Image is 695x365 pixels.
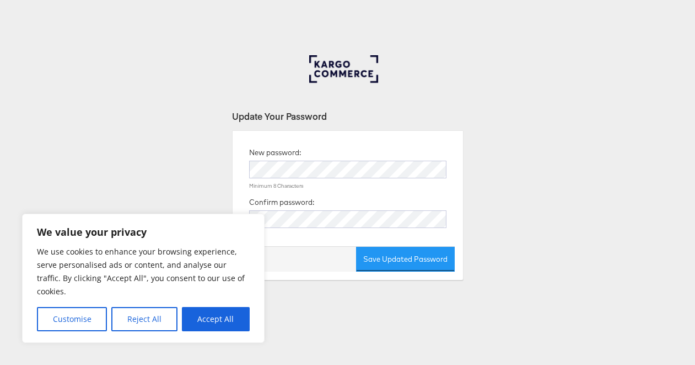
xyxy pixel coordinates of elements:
label: Confirm password: [249,197,314,208]
button: Reject All [111,307,177,331]
label: New password: [249,147,301,158]
button: Accept All [182,307,250,331]
p: We use cookies to enhance your browsing experience, serve personalised ads or content, and analys... [37,245,250,298]
small: Minimum 8 Characters [249,182,304,189]
div: We value your privacy [22,214,265,343]
p: We value your privacy [37,225,250,239]
button: Save Updated Password [356,247,455,272]
div: Update Your Password [232,110,464,123]
button: Customise [37,307,107,331]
